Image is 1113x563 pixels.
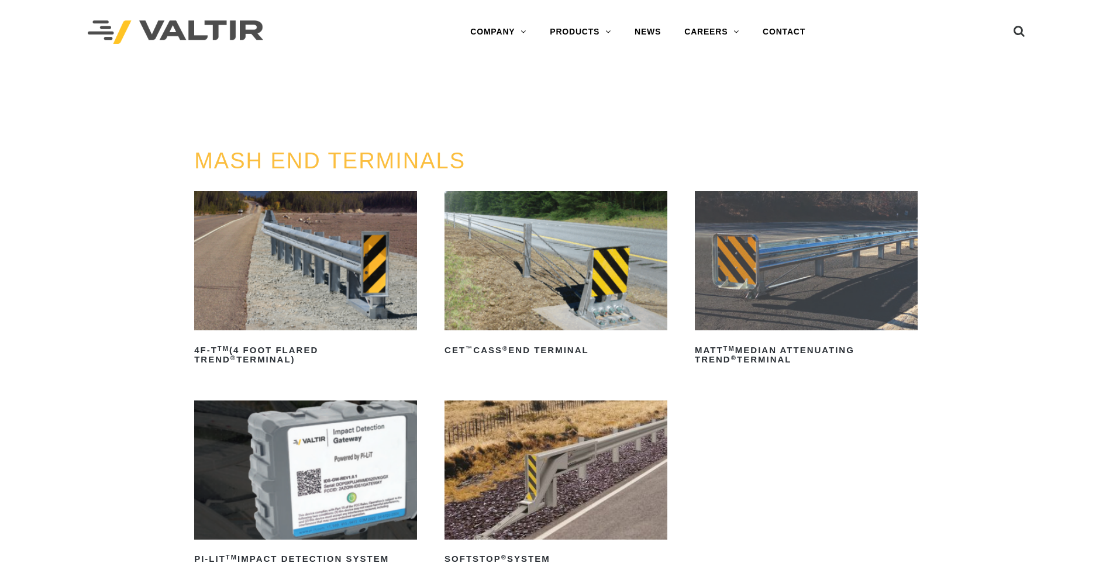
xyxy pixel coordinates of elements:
sup: ® [230,354,236,361]
a: NEWS [623,20,673,44]
a: PRODUCTS [538,20,623,44]
sup: ™ [466,345,473,352]
a: CAREERS [673,20,751,44]
sup: ® [502,345,508,352]
a: MATTTMMedian Attenuating TREND®Terminal [695,191,918,369]
a: 4F-TTM(4 Foot Flared TREND®Terminal) [194,191,417,369]
sup: TM [226,554,237,561]
img: Valtir [88,20,263,44]
sup: TM [218,345,229,352]
h2: 4F-T (4 Foot Flared TREND Terminal) [194,341,417,369]
sup: TM [723,345,735,352]
h2: CET CASS End Terminal [444,341,667,360]
a: COMPANY [459,20,538,44]
a: CET™CASS®End Terminal [444,191,667,360]
sup: ® [501,554,507,561]
a: CONTACT [751,20,817,44]
sup: ® [731,354,737,361]
h2: MATT Median Attenuating TREND Terminal [695,341,918,369]
img: SoftStop System End Terminal [444,400,667,540]
a: MASH END TERMINALS [194,148,466,173]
